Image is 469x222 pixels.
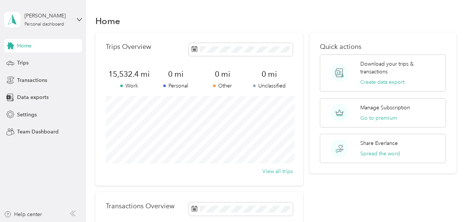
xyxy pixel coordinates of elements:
[24,22,64,27] div: Personal dashboard
[17,59,29,67] span: Trips
[4,211,42,218] button: Help center
[106,69,152,79] span: 15,532.4 mi
[360,78,404,86] button: Create data export
[106,82,152,90] p: Work
[106,202,174,210] p: Transactions Overview
[152,82,199,90] p: Personal
[360,150,400,158] button: Spread the word
[17,93,49,101] span: Data exports
[17,111,37,119] span: Settings
[320,43,446,51] p: Quick actions
[17,128,59,136] span: Team Dashboard
[106,43,151,51] p: Trips Overview
[95,17,120,25] h1: Home
[24,12,71,20] div: [PERSON_NAME]
[17,42,32,50] span: Home
[360,139,398,147] p: Share Everlance
[17,76,47,84] span: Transactions
[152,69,199,79] span: 0 mi
[360,114,397,122] button: Go to premium
[360,60,440,76] p: Download your trips & transactions
[427,180,469,222] iframe: Everlance-gr Chat Button Frame
[360,104,410,112] p: Manage Subscription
